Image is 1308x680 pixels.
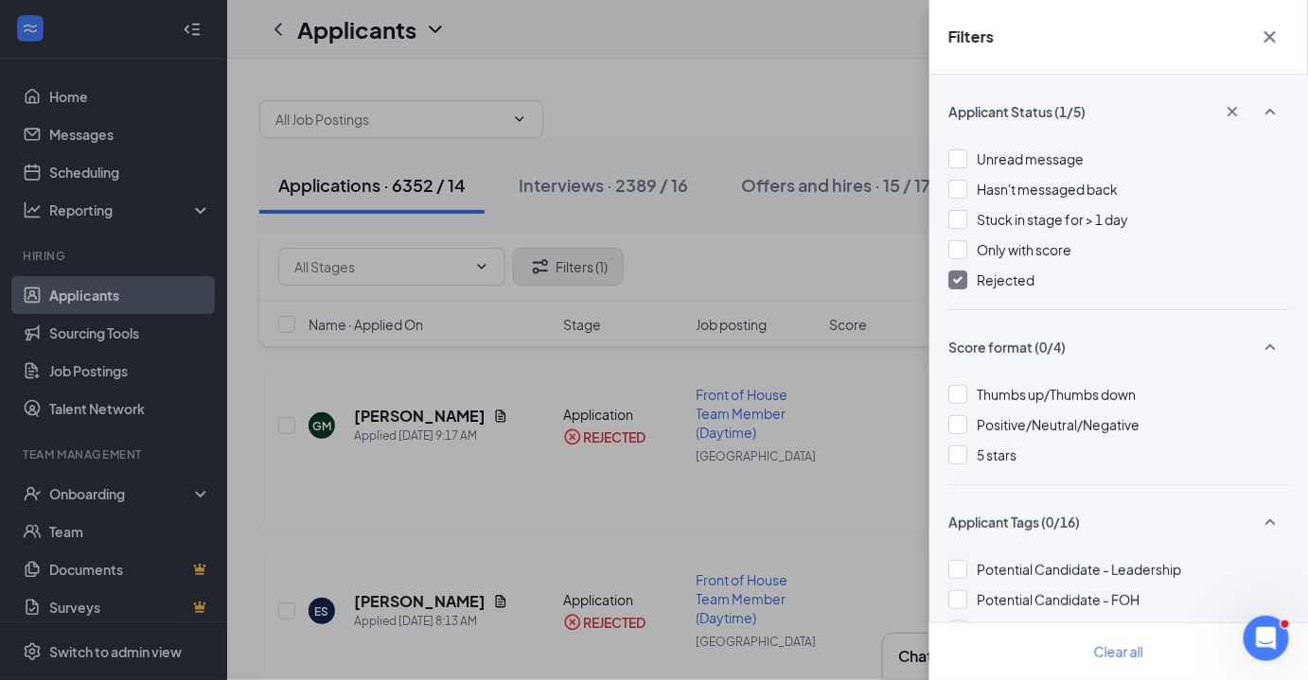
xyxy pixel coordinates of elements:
[977,416,1140,433] span: Positive/Neutral/Negative
[1259,511,1281,533] svg: SmallChevronUp
[977,621,1108,638] span: Terminated from CFA
[977,386,1136,403] span: Thumbs up/Thumbs down
[977,271,1034,288] span: Rejected
[1213,96,1251,128] button: Cross
[977,241,1071,258] span: Only with score
[1071,633,1166,671] button: Clear all
[1259,336,1281,358] svg: SmallChevronUp
[977,150,1084,167] span: Unread message
[1251,94,1289,130] button: SmallChevronUp
[1259,100,1281,123] svg: SmallChevronUp
[948,102,1086,121] span: Applicant Status (1/5)
[953,276,963,284] img: checkbox
[977,211,1128,228] span: Stuck in stage for > 1 day
[1251,19,1289,55] button: Cross
[977,181,1118,198] span: Hasn't messaged back
[1251,504,1289,540] button: SmallChevronUp
[948,513,1080,532] span: Applicant Tags (0/16)
[1223,102,1242,121] svg: Cross
[1244,616,1289,661] iframe: Intercom live chat
[977,591,1140,608] span: Potential Candidate - FOH
[1259,26,1281,48] svg: Cross
[1251,329,1289,365] button: SmallChevronUp
[948,26,994,47] h5: Filters
[977,561,1181,578] span: Potential Candidate - Leadership
[977,446,1016,463] span: 5 stars
[948,338,1066,357] span: Score format (0/4)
